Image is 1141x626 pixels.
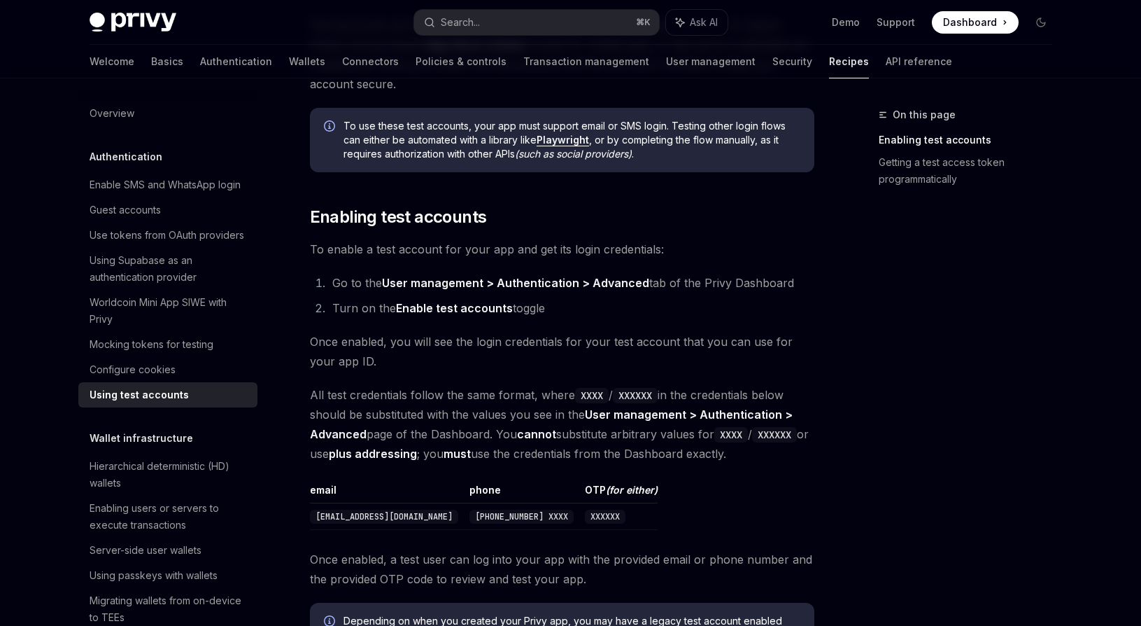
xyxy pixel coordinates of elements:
[585,510,625,524] code: XXXXXX
[78,197,257,223] a: Guest accounts
[829,45,869,78] a: Recipes
[879,129,1063,151] a: Enabling test accounts
[90,176,241,193] div: Enable SMS and WhatsApp login
[90,458,249,492] div: Hierarchical deterministic (HD) wallets
[441,14,480,31] div: Search...
[575,388,609,403] code: XXXX
[90,227,244,244] div: Use tokens from OAuth providers
[310,510,458,524] code: [EMAIL_ADDRESS][DOMAIN_NAME]
[328,273,814,293] li: Go to the tab of the Privy Dashboard
[343,119,800,161] span: To use these test accounts, your app must support email or SMS login. Testing other login flows c...
[78,357,257,382] a: Configure cookies
[90,45,134,78] a: Welcome
[943,15,997,29] span: Dashboard
[579,483,658,503] th: OTP
[752,427,797,443] code: XXXXXX
[78,538,257,563] a: Server-side user wallets
[90,361,176,378] div: Configure cookies
[310,239,814,259] span: To enable a test account for your app and get its login credentials:
[289,45,325,78] a: Wallets
[396,301,513,315] strong: Enable test accounts
[444,447,471,461] strong: must
[310,332,814,371] span: Once enabled, you will see the login credentials for your test account that you can use for your ...
[523,45,649,78] a: Transaction management
[537,134,589,146] a: Playwright
[78,101,257,126] a: Overview
[90,336,213,353] div: Mocking tokens for testing
[877,15,915,29] a: Support
[666,45,756,78] a: User management
[90,252,249,286] div: Using Supabase as an authentication provider
[772,45,812,78] a: Security
[832,15,860,29] a: Demo
[414,10,659,35] button: Search...⌘K
[78,172,257,197] a: Enable SMS and WhatsApp login
[90,202,161,218] div: Guest accounts
[515,148,632,160] em: (such as social providers)
[90,592,249,626] div: Migrating wallets from on-device to TEEs
[90,13,176,32] img: dark logo
[90,105,134,122] div: Overview
[469,510,574,524] code: [PHONE_NUMBER] XXXX
[151,45,183,78] a: Basics
[329,447,417,461] a: plus addressing
[666,10,728,35] button: Ask AI
[416,45,506,78] a: Policies & controls
[78,496,257,538] a: Enabling users or servers to execute transactions
[90,294,249,328] div: Worldcoin Mini App SIWE with Privy
[893,106,956,123] span: On this page
[328,298,814,318] li: Turn on the toggle
[382,276,649,290] strong: User management > Authentication > Advanced
[310,206,487,228] span: Enabling test accounts
[78,290,257,332] a: Worldcoin Mini App SIWE with Privy
[714,427,748,443] code: XXXX
[879,151,1063,190] a: Getting a test access token programmatically
[78,454,257,496] a: Hierarchical deterministic (HD) wallets
[636,17,651,28] span: ⌘ K
[90,567,218,584] div: Using passkeys with wallets
[90,387,189,403] div: Using test accounts
[90,430,193,447] h5: Wallet infrastructure
[886,45,952,78] a: API reference
[517,427,556,441] strong: cannot
[78,382,257,408] a: Using test accounts
[78,563,257,588] a: Using passkeys with wallets
[690,15,718,29] span: Ask AI
[200,45,272,78] a: Authentication
[90,542,201,559] div: Server-side user wallets
[78,332,257,357] a: Mocking tokens for testing
[90,500,249,534] div: Enabling users or servers to execute transactions
[932,11,1019,34] a: Dashboard
[90,148,162,165] h5: Authentication
[613,388,658,403] code: XXXXXX
[78,223,257,248] a: Use tokens from OAuth providers
[324,120,338,134] svg: Info
[78,248,257,290] a: Using Supabase as an authentication provider
[310,385,814,464] span: All test credentials follow the same format, where / in the credentials below should be substitut...
[1030,11,1052,34] button: Toggle dark mode
[310,483,464,503] th: email
[464,483,579,503] th: phone
[310,550,814,589] span: Once enabled, a test user can log into your app with the provided email or phone number and the p...
[606,484,658,496] em: (for either)
[342,45,399,78] a: Connectors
